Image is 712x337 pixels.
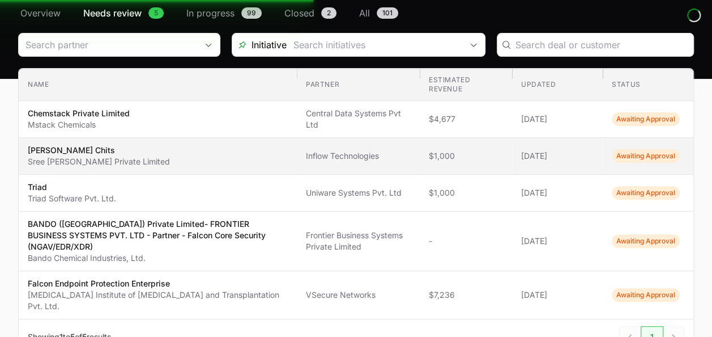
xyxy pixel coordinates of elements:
span: [DATE] [521,235,594,247]
span: Initiative [232,38,287,52]
p: Sree [PERSON_NAME] Private Limited [28,156,170,167]
span: 2 [321,7,336,19]
a: In progress99 [184,6,264,20]
p: Triad [28,182,116,193]
span: $1,000 [429,150,503,162]
span: Inflow Technologies [306,150,411,162]
p: Mstack Chemicals [28,119,130,130]
span: [DATE] [521,289,594,301]
span: [DATE] [521,113,594,125]
p: [PERSON_NAME] Chits [28,145,170,156]
th: Name [19,69,297,101]
span: VSecure Networks [306,289,411,301]
th: Status [603,69,693,101]
p: Triad Software Pvt. Ltd. [28,193,116,204]
span: $1,000 [429,187,503,199]
p: BANDO ([GEOGRAPHIC_DATA]) Private Limited- FRONTIER BUSINESS SYSTEMS PVT. LTD - Partner - Falcon ... [28,218,288,252]
input: Search initiatives [287,33,462,56]
th: Estimated revenue [420,69,512,101]
span: - [429,235,503,247]
input: Search partner [19,33,197,56]
a: Overview [18,6,63,20]
span: Closed [284,6,314,20]
a: Needs review5 [81,6,166,20]
span: 5 [148,7,164,19]
span: Uniware Systems Pvt. Ltd [306,187,411,199]
span: Overview [20,6,61,20]
p: Falcon Endpoint Protection Enterprise [28,278,288,289]
p: Bando Chemical Industries, Ltd. [28,252,288,264]
span: In progress [186,6,235,20]
div: Open [197,33,220,56]
span: Frontier Business Systems Private Limited [306,230,411,252]
p: [MEDICAL_DATA] Institute of [MEDICAL_DATA] and Transplantation Pvt. Ltd. [28,289,288,312]
input: Search deal or customer [515,38,687,52]
span: [DATE] [521,150,594,162]
span: 99 [241,7,262,19]
span: Needs review [83,6,142,20]
span: All [359,6,370,20]
th: Partner [297,69,420,101]
th: Updated [512,69,603,101]
span: $7,236 [429,289,503,301]
span: [DATE] [521,187,594,199]
a: All101 [357,6,400,20]
span: 101 [377,7,398,19]
span: Central Data Systems Pvt Ltd [306,108,411,130]
p: Chemstack Private Limited [28,108,130,119]
a: Closed2 [282,6,339,20]
nav: Deals navigation [18,6,694,20]
div: Open [462,33,485,56]
span: $4,677 [429,113,503,125]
